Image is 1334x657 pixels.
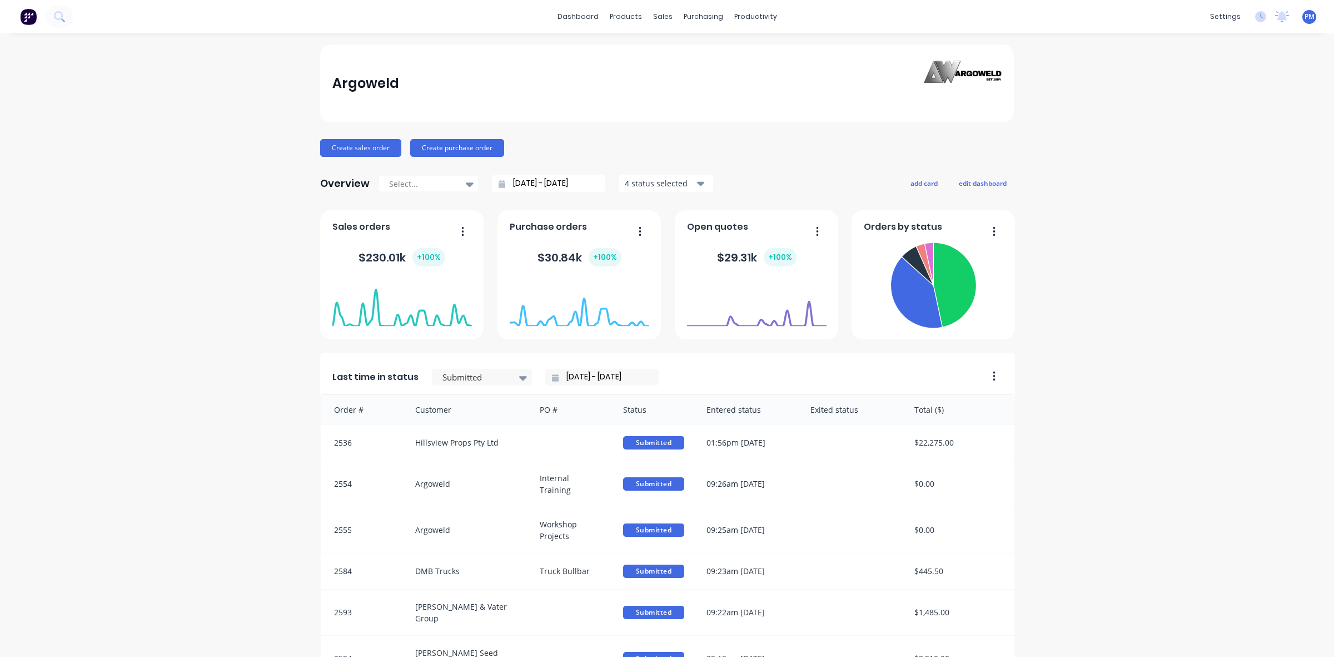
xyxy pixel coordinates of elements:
[604,8,648,25] div: products
[864,220,942,234] span: Orders by status
[903,395,1014,424] div: Total ($)
[510,220,587,234] span: Purchase orders
[729,8,783,25] div: productivity
[695,395,799,424] div: Entered status
[717,248,797,266] div: $ 29.31k
[648,8,678,25] div: sales
[623,606,684,619] span: Submitted
[529,461,612,507] div: Internal Training
[1305,12,1315,22] span: PM
[404,507,529,553] div: Argoweld
[321,507,404,553] div: 2555
[695,461,799,507] div: 09:26am [DATE]
[321,395,404,424] div: Order #
[320,139,401,157] button: Create sales order
[332,220,390,234] span: Sales orders
[404,425,529,461] div: Hillsview Props Pty Ltd
[695,554,799,589] div: 09:23am [DATE]
[687,220,748,234] span: Open quotes
[529,395,612,424] div: PO #
[903,461,1014,507] div: $0.00
[320,172,370,195] div: Overview
[924,61,1002,107] img: Argoweld
[404,461,529,507] div: Argoweld
[695,590,799,635] div: 09:22am [DATE]
[359,248,445,266] div: $ 230.01k
[1204,8,1246,25] div: settings
[529,554,612,589] div: Truck Bullbar
[695,425,799,461] div: 01:56pm [DATE]
[623,565,684,578] span: Submitted
[321,461,404,507] div: 2554
[20,8,37,25] img: Factory
[410,139,504,157] button: Create purchase order
[903,425,1014,461] div: $22,275.00
[695,507,799,553] div: 09:25am [DATE]
[332,72,399,95] div: Argoweld
[903,507,1014,553] div: $0.00
[903,590,1014,635] div: $1,485.00
[678,8,729,25] div: purchasing
[332,371,419,384] span: Last time in status
[764,248,797,266] div: + 100 %
[321,554,404,589] div: 2584
[619,175,713,192] button: 4 status selected
[903,554,1014,589] div: $445.50
[623,436,684,449] span: Submitted
[537,248,621,266] div: $ 30.84k
[589,248,621,266] div: + 100 %
[404,590,529,635] div: [PERSON_NAME] & Vater Group
[612,395,695,424] div: Status
[404,554,529,589] div: DMB Trucks
[952,176,1014,190] button: edit dashboard
[412,248,445,266] div: + 100 %
[799,395,903,424] div: Exited status
[903,176,945,190] button: add card
[321,590,404,635] div: 2593
[321,425,404,461] div: 2536
[625,177,695,189] div: 4 status selected
[404,395,529,424] div: Customer
[623,477,684,491] span: Submitted
[552,8,604,25] a: dashboard
[529,507,612,553] div: Workshop Projects
[623,523,684,537] span: Submitted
